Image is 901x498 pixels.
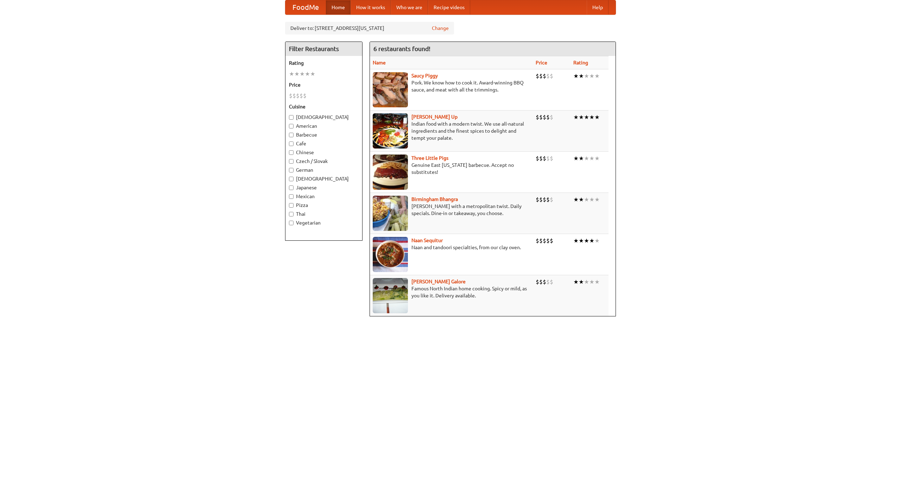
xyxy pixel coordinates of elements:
[373,237,408,272] img: naansequitur.jpg
[539,113,543,121] li: $
[589,113,594,121] li: ★
[411,155,448,161] b: Three Little Pigs
[573,196,579,203] li: ★
[584,196,589,203] li: ★
[546,155,550,162] li: $
[573,278,579,286] li: ★
[285,22,454,34] div: Deliver to: [STREET_ADDRESS][US_STATE]
[289,177,294,181] input: [DEMOGRAPHIC_DATA]
[539,72,543,80] li: $
[289,59,359,67] h5: Rating
[543,278,546,286] li: $
[550,196,553,203] li: $
[573,155,579,162] li: ★
[296,92,300,100] li: $
[584,113,589,121] li: ★
[373,79,530,93] p: Pork. We know how to cook it. Award-winning BBQ sauce, and meat with all the trimmings.
[546,237,550,245] li: $
[539,196,543,203] li: $
[411,238,443,243] a: Naan Sequitur
[289,141,294,146] input: Cafe
[579,113,584,121] li: ★
[579,72,584,80] li: ★
[432,25,449,32] a: Change
[294,70,300,78] li: ★
[539,155,543,162] li: $
[373,244,530,251] p: Naan and tandoori specialties, from our clay oven.
[539,278,543,286] li: $
[546,113,550,121] li: $
[373,113,408,149] img: curryup.jpg
[536,113,539,121] li: $
[373,120,530,141] p: Indian food with a modern twist. We use all-natural ingredients and the finest spices to delight ...
[351,0,391,14] a: How it works
[411,196,458,202] b: Birmingham Bhangra
[300,70,305,78] li: ★
[289,158,359,165] label: Czech / Slovak
[579,155,584,162] li: ★
[594,196,600,203] li: ★
[310,70,315,78] li: ★
[536,237,539,245] li: $
[584,155,589,162] li: ★
[589,237,594,245] li: ★
[589,72,594,80] li: ★
[373,162,530,176] p: Genuine East [US_STATE] barbecue. Accept no substitutes!
[550,278,553,286] li: $
[289,203,294,208] input: Pizza
[550,155,553,162] li: $
[584,237,589,245] li: ★
[594,72,600,80] li: ★
[536,72,539,80] li: $
[289,122,359,130] label: American
[550,72,553,80] li: $
[536,196,539,203] li: $
[289,168,294,172] input: German
[573,113,579,121] li: ★
[550,113,553,121] li: $
[589,278,594,286] li: ★
[289,184,359,191] label: Japanese
[539,237,543,245] li: $
[289,81,359,88] h5: Price
[543,237,546,245] li: $
[536,155,539,162] li: $
[411,73,438,78] a: Saucy Piggy
[289,131,359,138] label: Barbecue
[543,72,546,80] li: $
[536,278,539,286] li: $
[300,92,303,100] li: $
[411,279,466,284] a: [PERSON_NAME] Galore
[546,72,550,80] li: $
[594,237,600,245] li: ★
[289,140,359,147] label: Cafe
[546,196,550,203] li: $
[411,114,458,120] a: [PERSON_NAME] Up
[550,237,553,245] li: $
[289,219,359,226] label: Vegetarian
[292,92,296,100] li: $
[373,60,386,65] a: Name
[289,185,294,190] input: Japanese
[289,149,359,156] label: Chinese
[373,155,408,190] img: littlepigs.jpg
[546,278,550,286] li: $
[594,113,600,121] li: ★
[594,278,600,286] li: ★
[326,0,351,14] a: Home
[579,196,584,203] li: ★
[285,0,326,14] a: FoodMe
[303,92,307,100] li: $
[373,278,408,313] img: currygalore.jpg
[289,194,294,199] input: Mexican
[289,103,359,110] h5: Cuisine
[584,278,589,286] li: ★
[373,196,408,231] img: bhangra.jpg
[373,45,430,52] ng-pluralize: 6 restaurants found!
[373,72,408,107] img: saucy.jpg
[573,237,579,245] li: ★
[536,60,547,65] a: Price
